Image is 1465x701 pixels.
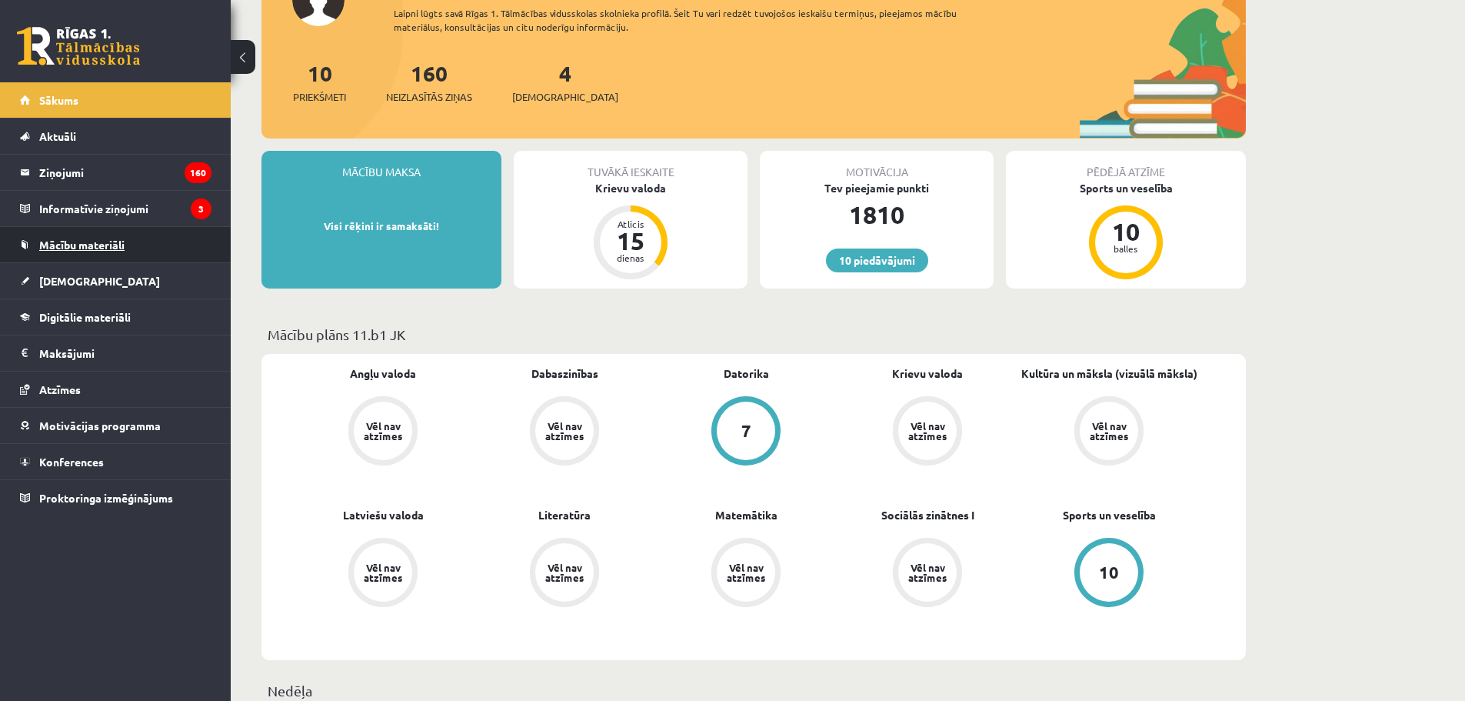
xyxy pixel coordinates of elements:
[906,562,949,582] div: Vēl nav atzīmes
[512,89,618,105] span: [DEMOGRAPHIC_DATA]
[1018,396,1200,469] a: Vēl nav atzīmes
[20,299,211,335] a: Digitālie materiāli
[20,444,211,479] a: Konferences
[608,229,654,253] div: 15
[394,6,984,34] div: Laipni lūgts savā Rīgas 1. Tālmācības vidusskolas skolnieka profilā. Šeit Tu vari redzēt tuvojošo...
[741,422,751,439] div: 7
[20,227,211,262] a: Mācību materiāli
[826,249,928,272] a: 10 piedāvājumi
[1087,421,1130,441] div: Vēl nav atzīmes
[1103,244,1149,253] div: balles
[724,562,767,582] div: Vēl nav atzīmes
[39,419,161,432] span: Motivācijas programma
[20,408,211,443] a: Motivācijas programma
[608,253,654,262] div: dienas
[881,507,974,523] a: Sociālās zinātnes I
[39,491,173,505] span: Proktoringa izmēģinājums
[474,538,655,610] a: Vēl nav atzīmes
[20,155,211,190] a: Ziņojumi160
[39,274,160,288] span: [DEMOGRAPHIC_DATA]
[512,59,618,105] a: 4[DEMOGRAPHIC_DATA]
[39,93,78,107] span: Sākums
[39,335,211,371] legend: Maksājumi
[20,480,211,516] a: Proktoringa izmēģinājums
[269,219,494,234] p: Visi rēķini ir samaksāti!
[293,89,346,105] span: Priekšmeti
[361,421,405,441] div: Vēl nav atzīmes
[538,507,591,523] a: Literatūra
[20,191,211,226] a: Informatīvie ziņojumi3
[837,396,1018,469] a: Vēl nav atzīmes
[760,180,994,196] div: Tev pieejamie punkti
[514,180,747,282] a: Krievu valoda Atlicis 15 dienas
[1006,180,1246,282] a: Sports un veselība 10 balles
[20,82,211,118] a: Sākums
[608,219,654,229] div: Atlicis
[261,151,501,180] div: Mācību maksa
[760,196,994,233] div: 1810
[1063,507,1156,523] a: Sports un veselība
[514,151,747,180] div: Tuvākā ieskaite
[39,155,211,190] legend: Ziņojumi
[474,396,655,469] a: Vēl nav atzīmes
[20,372,211,407] a: Atzīmes
[17,27,140,65] a: Rīgas 1. Tālmācības vidusskola
[1018,538,1200,610] a: 10
[191,199,211,219] i: 3
[39,455,104,469] span: Konferences
[1021,366,1197,382] a: Kultūra un māksla (vizuālā māksla)
[655,538,837,610] a: Vēl nav atzīmes
[293,59,346,105] a: 10Priekšmeti
[20,263,211,299] a: [DEMOGRAPHIC_DATA]
[292,538,474,610] a: Vēl nav atzīmes
[715,507,777,523] a: Matemātika
[39,382,81,396] span: Atzīmes
[39,310,131,324] span: Digitālie materiāli
[386,59,472,105] a: 160Neizlasītās ziņas
[1103,219,1149,244] div: 10
[292,396,474,469] a: Vēl nav atzīmes
[543,562,586,582] div: Vēl nav atzīmes
[724,366,769,382] a: Datorika
[20,335,211,371] a: Maksājumi
[350,366,416,382] a: Angļu valoda
[892,366,963,382] a: Krievu valoda
[39,191,211,226] legend: Informatīvie ziņojumi
[39,238,125,252] span: Mācību materiāli
[268,324,1240,345] p: Mācību plāns 11.b1 JK
[543,421,586,441] div: Vēl nav atzīmes
[514,180,747,196] div: Krievu valoda
[361,562,405,582] div: Vēl nav atzīmes
[39,129,76,143] span: Aktuāli
[760,151,994,180] div: Motivācija
[185,162,211,183] i: 160
[20,119,211,154] a: Aktuāli
[906,421,949,441] div: Vēl nav atzīmes
[837,538,1018,610] a: Vēl nav atzīmes
[655,396,837,469] a: 7
[531,366,598,382] a: Dabaszinības
[1006,151,1246,180] div: Pēdējā atzīme
[343,507,424,523] a: Latviešu valoda
[1099,564,1119,581] div: 10
[1006,180,1246,196] div: Sports un veselība
[268,680,1240,701] p: Nedēļa
[386,89,472,105] span: Neizlasītās ziņas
